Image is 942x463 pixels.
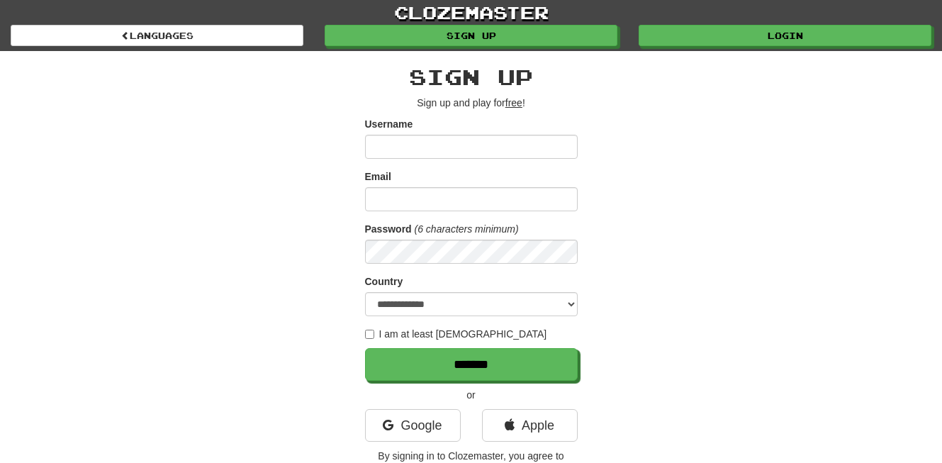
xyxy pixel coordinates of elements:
[365,274,403,289] label: Country
[365,327,547,341] label: I am at least [DEMOGRAPHIC_DATA]
[365,96,578,110] p: Sign up and play for !
[365,222,412,236] label: Password
[415,223,519,235] em: (6 characters minimum)
[365,388,578,402] p: or
[365,117,413,131] label: Username
[365,65,578,89] h2: Sign up
[365,330,374,339] input: I am at least [DEMOGRAPHIC_DATA]
[11,25,303,46] a: Languages
[505,97,522,108] u: free
[325,25,617,46] a: Sign up
[365,169,391,184] label: Email
[639,25,931,46] a: Login
[482,409,578,442] a: Apple
[365,409,461,442] a: Google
